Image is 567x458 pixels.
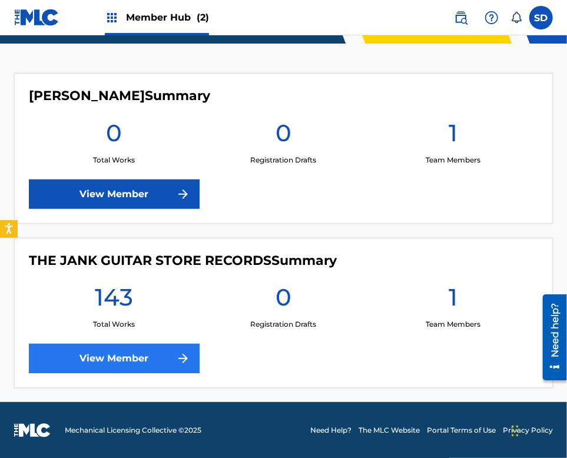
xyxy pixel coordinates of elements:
img: MLC Logo [14,9,59,26]
img: logo [14,423,51,437]
a: Portal Terms of Use [427,425,496,436]
div: Help [480,6,503,29]
p: Registration Drafts [250,155,316,165]
iframe: Resource Center [534,290,567,385]
img: search [454,11,468,25]
a: Public Search [449,6,473,29]
h1: 1 [449,283,457,319]
p: Team Members [426,319,480,330]
a: Need Help? [310,425,352,436]
h1: 0 [106,118,122,155]
div: Notifications [510,12,522,24]
img: f7272a7cc735f4ea7f67.svg [176,351,190,366]
span: (2) [197,12,209,23]
h1: 1 [449,118,457,155]
p: Total Works [93,155,135,165]
a: View Member [29,180,200,209]
h1: 0 [276,283,291,319]
p: Team Members [426,155,480,165]
iframe: Chat Widget [508,401,567,458]
h4: THE JANK GUITAR STORE RECORDS [29,253,337,269]
span: Mechanical Licensing Collective © 2025 [65,425,201,436]
h1: 0 [276,118,291,155]
div: Drag [512,413,519,449]
a: Privacy Policy [503,425,553,436]
div: User Menu [529,6,553,29]
p: Total Works [93,319,135,330]
img: Top Rightsholders [105,11,119,25]
span: Member Hub [126,11,209,24]
a: View Member [29,344,200,373]
img: help [485,11,499,25]
img: f7272a7cc735f4ea7f67.svg [176,187,190,201]
h1: 143 [95,283,133,319]
h4: STEVE DOUGLAS [29,88,210,104]
a: The MLC Website [359,425,420,436]
p: Registration Drafts [250,319,316,330]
